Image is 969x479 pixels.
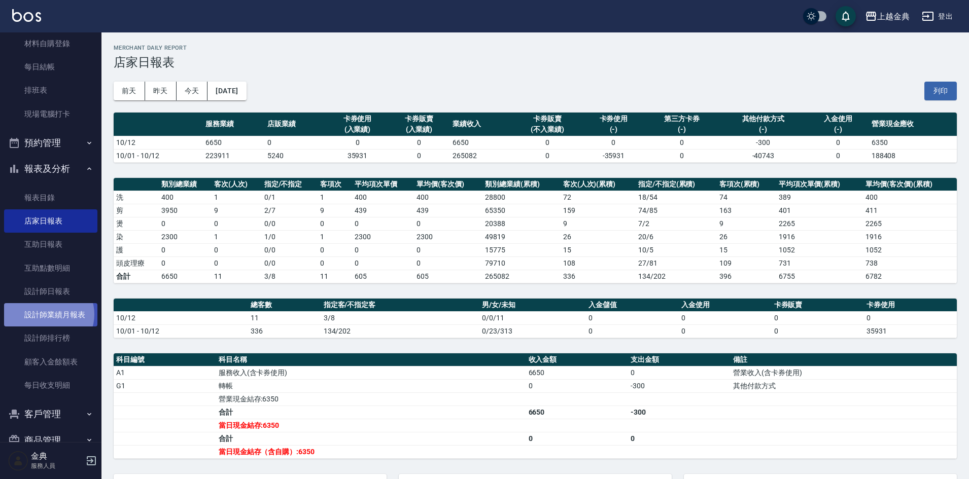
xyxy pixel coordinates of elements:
td: 0 [352,243,414,256]
td: 0 / 1 [262,191,318,204]
td: 15 [717,243,776,256]
a: 設計師排行榜 [4,326,97,350]
button: [DATE] [207,82,246,100]
td: -300 [628,379,731,392]
td: 400 [159,191,212,204]
td: 1 [318,230,352,243]
th: 類別總業績 [159,178,212,191]
th: 業績收入 [450,113,512,136]
button: 昨天 [145,82,177,100]
td: 0 [586,324,679,338]
td: 合計 [216,432,526,445]
td: 6650 [450,136,512,149]
td: 27 / 81 [636,256,717,270]
td: 1 / 0 [262,230,318,243]
th: 服務業績 [203,113,265,136]
td: 0 [644,136,719,149]
td: 6350 [869,136,957,149]
td: 411 [863,204,957,217]
div: (入業績) [329,124,386,135]
td: 18 / 54 [636,191,717,204]
th: 入金儲值 [586,299,679,312]
td: 2 / 7 [262,204,318,217]
td: 護 [114,243,159,256]
td: 400 [863,191,957,204]
th: 備註 [731,353,957,366]
th: 收入金額 [526,353,629,366]
td: 738 [863,256,957,270]
a: 排班表 [4,79,97,102]
th: 支出金額 [628,353,731,366]
button: 登出 [918,7,957,26]
td: 0 [318,217,352,230]
div: (入業績) [391,124,447,135]
div: 卡券使用 [585,114,642,124]
td: 11 [318,270,352,283]
td: 2265 [863,217,957,230]
td: G1 [114,379,216,392]
td: 0 [414,256,482,270]
td: 79710 [482,256,560,270]
td: 108 [561,256,636,270]
td: 0 [628,366,731,379]
td: 49819 [482,230,560,243]
td: 10/12 [114,136,203,149]
img: Person [8,451,28,471]
td: 9 [318,204,352,217]
td: 11 [212,270,262,283]
td: 0 [352,217,414,230]
td: 336 [561,270,636,283]
td: 15775 [482,243,560,256]
div: 其他付款方式 [722,114,805,124]
div: 卡券販賣 [391,114,447,124]
td: 10/01 - 10/12 [114,324,248,338]
td: 605 [414,270,482,283]
button: 報表及分析 [4,156,97,182]
td: 3/8 [262,270,318,283]
div: 上越金典 [877,10,910,23]
td: 28800 [482,191,560,204]
a: 材料自購登錄 [4,32,97,55]
a: 互助日報表 [4,233,97,256]
td: 336 [248,324,321,338]
td: 0/0/11 [479,311,586,324]
td: -300 [628,406,731,419]
table: a dense table [114,178,957,283]
td: 1 [318,191,352,204]
td: 0 [414,243,482,256]
button: 列印 [924,82,957,100]
th: 平均項次單價 [352,178,414,191]
td: 265082 [450,149,512,162]
th: 科目編號 [114,353,216,366]
th: 入金使用 [679,299,772,312]
th: 卡券販賣 [772,299,864,312]
td: 2300 [414,230,482,243]
td: 188408 [869,149,957,162]
button: 客戶管理 [4,401,97,427]
td: 0 / 0 [262,217,318,230]
td: 26 [561,230,636,243]
th: 客次(人次) [212,178,262,191]
h2: Merchant Daily Report [114,45,957,51]
th: 指定/不指定 [262,178,318,191]
td: 9 [212,204,262,217]
th: 單均價(客次價) [414,178,482,191]
th: 店販業績 [265,113,327,136]
div: (-) [585,124,642,135]
div: (不入業績) [514,124,580,135]
td: 0 [159,243,212,256]
a: 每日結帳 [4,55,97,79]
td: 9 [561,217,636,230]
td: 0 [318,243,352,256]
div: (-) [810,124,867,135]
td: 合計 [114,270,159,283]
td: 163 [717,204,776,217]
td: 3950 [159,204,212,217]
td: 10/12 [114,311,248,324]
td: 0 [679,324,772,338]
td: 265082 [482,270,560,283]
td: 134/202 [636,270,717,283]
button: 前天 [114,82,145,100]
p: 服務人員 [31,461,83,470]
h5: 金典 [31,451,83,461]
